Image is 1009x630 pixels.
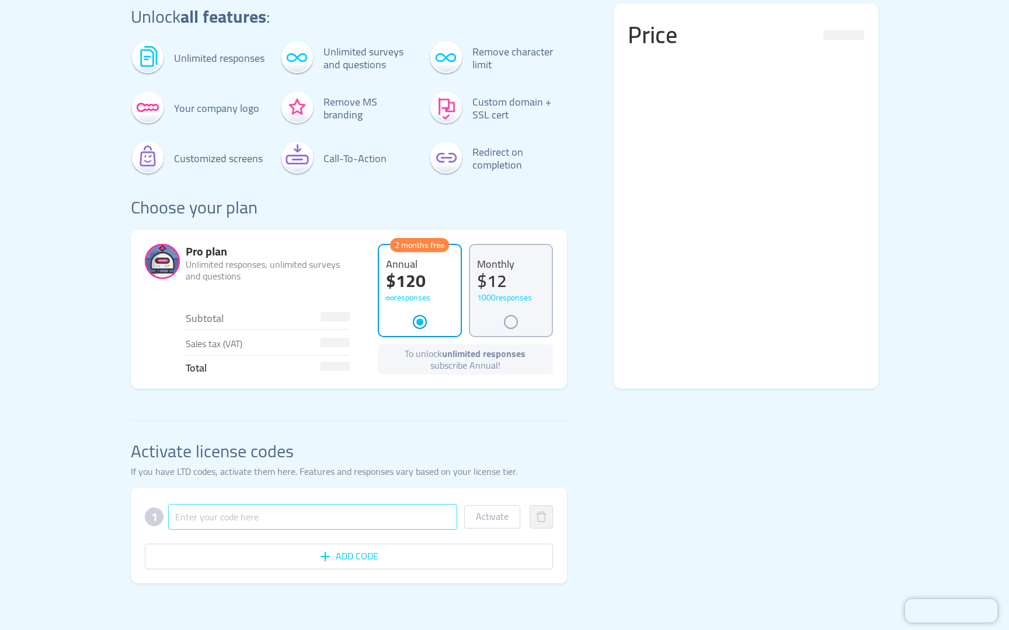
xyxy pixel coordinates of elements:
[323,152,387,166] span: Call-To-Action
[386,272,454,289] span: $120
[323,96,418,122] span: Remove MS branding
[186,258,350,282] div: Unlimited responses, unlimited surveys and questions
[905,599,997,622] iframe: Chatra live chat
[477,259,545,269] span: Monthly
[477,290,496,305] span: 1000
[174,52,265,65] span: Unlimited responses
[628,17,677,52] span: Price
[174,102,259,116] span: Your company logo
[186,312,224,325] span: Subtotal
[186,338,242,349] span: Sales tax (VAT)
[464,505,520,528] button: Activate
[386,259,454,269] span: Annual
[386,293,454,302] div: responses
[168,504,457,530] input: Enter your code here
[477,272,545,289] span: $12
[472,96,567,122] span: Custom domain + SSL cert
[186,362,207,375] span: Total
[145,544,553,569] button: icon: plusAdd code
[131,438,567,464] h2: Activate license codes
[151,504,158,530] span: 1
[442,345,526,362] span: unlimited responses
[131,464,567,478] p: If you have LTD codes, activate them here. Features and responses vary based on your license tier.
[174,152,263,166] span: Customized screens
[131,194,567,220] h2: Choose your plan
[472,45,567,72] span: Remove character limit
[186,244,227,258] span: Pro plan
[472,146,567,172] span: Redirect on completion
[323,45,418,72] span: Unlimited surveys and questions
[378,344,553,374] div: To unlock subscribe Annual!
[477,293,545,302] div: responses
[390,238,449,252] span: 2 months free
